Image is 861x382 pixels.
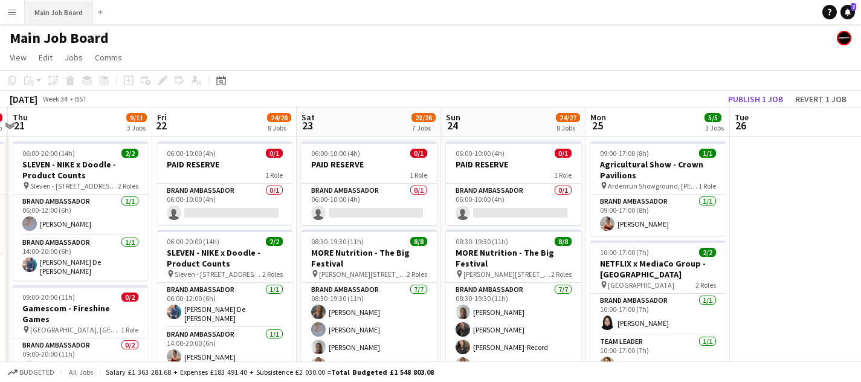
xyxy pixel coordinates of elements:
h3: Gamescom - Fireshine Games [13,303,148,325]
app-card-role: Brand Ambassador1/114:00-20:00 (6h)[PERSON_NAME] De [PERSON_NAME] [13,236,148,280]
app-job-card: 06:00-20:00 (14h)2/2SLEVEN - NIKE x Doodle - Product Counts Sleven - [STREET_ADDRESS][PERSON_NAME... [157,230,292,369]
span: 2 Roles [695,280,716,290]
span: Jobs [65,52,83,63]
app-job-card: 06:00-10:00 (4h)0/1PAID RESERVE1 RoleBrand Ambassador0/106:00-10:00 (4h) [157,141,292,225]
span: 1 Role [410,170,427,180]
span: 10:00-17:00 (7h) [600,248,649,257]
span: Budgeted [19,368,54,377]
span: 08:30-19:30 (11h) [456,237,508,246]
h3: SLEVEN - NIKE x Doodle - Product Counts [13,159,148,181]
span: Total Budgeted £1 548 803.08 [331,367,434,377]
app-card-role: Brand Ambassador1/106:00-12:00 (6h)[PERSON_NAME] [13,195,148,236]
span: 2 Roles [118,181,138,190]
span: 0/1 [266,149,283,158]
span: 8/8 [410,237,427,246]
span: 1 Role [698,181,716,190]
span: 06:00-10:00 (4h) [456,149,505,158]
span: Sun [446,112,460,123]
span: 06:00-20:00 (14h) [167,237,219,246]
span: 5/5 [705,113,721,122]
div: 8 Jobs [556,123,579,132]
span: 8/8 [555,237,572,246]
span: Sleven - [STREET_ADDRESS][PERSON_NAME] [175,270,262,279]
h3: SLEVEN - NIKE x Doodle - Product Counts [157,247,292,269]
span: 06:00-10:00 (4h) [167,149,216,158]
app-job-card: 10:00-17:00 (7h)2/2NETFLIX x MediaCo Group - [GEOGRAPHIC_DATA] [GEOGRAPHIC_DATA]2 RolesBrand Amba... [590,241,726,376]
span: Week 34 [40,94,70,103]
h1: Main Job Board [10,29,109,47]
span: 2 Roles [407,270,427,279]
span: 1 Role [265,170,283,180]
span: 2 Roles [551,270,572,279]
span: 7 [851,3,856,11]
span: 24 [444,118,460,132]
span: View [10,52,27,63]
span: 0/2 [121,293,138,302]
a: Jobs [60,50,88,65]
app-card-role: Brand Ambassador1/110:00-17:00 (7h)[PERSON_NAME] [590,294,726,335]
span: [GEOGRAPHIC_DATA] [608,280,674,290]
app-card-role: Brand Ambassador0/106:00-10:00 (4h) [302,184,437,225]
app-card-role: Brand Ambassador0/106:00-10:00 (4h) [157,184,292,225]
span: 0/1 [410,149,427,158]
span: Edit [39,52,53,63]
span: Mon [590,112,606,123]
span: 2/2 [266,237,283,246]
span: 0/1 [555,149,572,158]
app-job-card: 09:00-17:00 (8h)1/1Agricultural Show - Crown Pavilions Ardenrun Showground, [PERSON_NAME][STREET_... [590,141,726,236]
app-job-card: 06:00-10:00 (4h)0/1PAID RESERVE1 RoleBrand Ambassador0/106:00-10:00 (4h) [302,141,437,225]
app-card-role: Brand Ambassador0/106:00-10:00 (4h) [446,184,581,225]
span: [GEOGRAPHIC_DATA], [GEOGRAPHIC_DATA] [30,325,121,334]
span: 2 Roles [262,270,283,279]
a: Edit [34,50,57,65]
span: 06:00-10:00 (4h) [311,149,360,158]
button: Budgeted [6,366,56,379]
div: 7 Jobs [412,123,435,132]
button: Revert 1 job [790,91,851,107]
span: Tue [735,112,749,123]
app-job-card: 06:00-10:00 (4h)0/1PAID RESERVE1 RoleBrand Ambassador0/106:00-10:00 (4h) [446,141,581,225]
div: [DATE] [10,93,37,105]
app-card-role: Team Leader1/110:00-17:00 (7h)[PERSON_NAME] [590,335,726,376]
a: Comms [90,50,127,65]
div: BST [75,94,87,103]
button: Main Job Board [25,1,93,24]
span: 26 [733,118,749,132]
span: 1 Role [121,325,138,334]
span: All jobs [66,367,95,377]
a: 7 [840,5,855,19]
h3: PAID RESERVE [157,159,292,170]
app-job-card: 06:00-20:00 (14h)2/2SLEVEN - NIKE x Doodle - Product Counts Sleven - [STREET_ADDRESS][PERSON_NAME... [13,141,148,280]
span: 06:00-20:00 (14h) [22,149,75,158]
span: 24/27 [556,113,580,122]
h3: PAID RESERVE [446,159,581,170]
span: Comms [95,52,122,63]
h3: MORE Nutrition - The Big Festival [302,247,437,269]
span: 2/2 [121,149,138,158]
span: 09:00-17:00 (8h) [600,149,649,158]
div: 8 Jobs [268,123,291,132]
span: Thu [13,112,28,123]
a: View [5,50,31,65]
span: [PERSON_NAME][STREET_ADDRESS][PERSON_NAME] [319,270,407,279]
span: 1 Role [554,170,572,180]
span: 23/26 [411,113,436,122]
div: 3 Jobs [127,123,146,132]
div: Salary £1 363 281.68 + Expenses £183 491.40 + Subsistence £2 030.00 = [106,367,434,377]
h3: PAID RESERVE [302,159,437,170]
span: 21 [11,118,28,132]
app-user-avatar: experience staff [837,31,851,45]
h3: Agricultural Show - Crown Pavilions [590,159,726,181]
span: 1/1 [699,149,716,158]
app-card-role: Brand Ambassador1/114:00-20:00 (6h)[PERSON_NAME] [157,328,292,369]
span: 09:00-20:00 (11h) [22,293,75,302]
app-card-role: Brand Ambassador1/106:00-12:00 (6h)[PERSON_NAME] De [PERSON_NAME] [157,283,292,328]
button: Publish 1 job [723,91,788,107]
span: Fri [157,112,167,123]
h3: MORE Nutrition - The Big Festival [446,247,581,269]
